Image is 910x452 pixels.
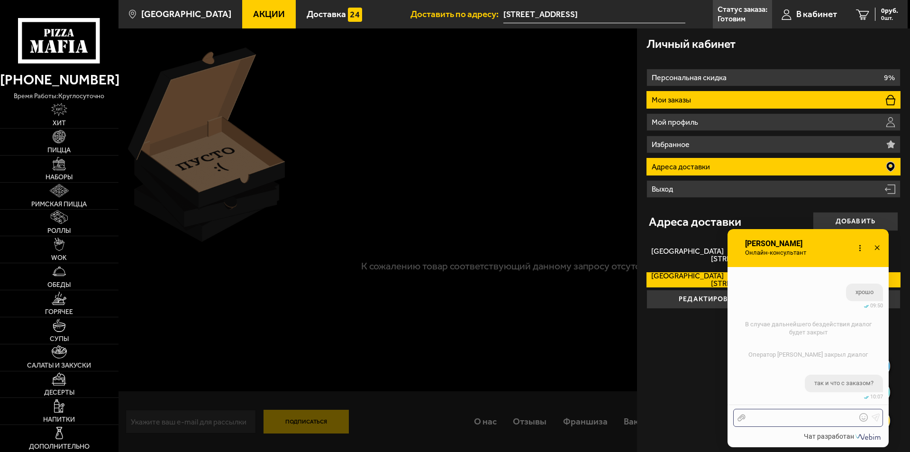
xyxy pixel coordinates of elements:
[652,96,693,104] p: Мои заказы
[651,280,784,287] span: [STREET_ADDRESS] 1
[745,321,872,336] span: В случае дальнейшего бездействия диалог будет закрыт
[410,9,503,18] span: Доставить по адресу:
[348,8,362,22] img: 15daf4d41897b9f0e9f617042186c801.svg
[718,15,746,23] p: Готовим
[748,351,868,358] span: Оператор [PERSON_NAME] закрыл диалог
[45,309,73,315] span: Горячее
[744,249,812,257] span: Онлайн-консультант
[652,74,729,82] p: Персональная скидка
[47,228,71,234] span: Роллы
[503,6,685,23] input: Ваш адрес доставки
[27,362,91,369] span: Салаты и закуски
[53,120,66,127] span: Хит
[503,6,685,23] span: Россия, Санкт-Петербург, Сытнинская улица, 14
[646,248,901,263] label: [GEOGRAPHIC_DATA]
[652,141,692,148] p: Избранное
[718,6,767,13] p: Статус заказа:
[870,303,883,309] span: 09:50
[51,255,67,261] span: WOK
[307,9,346,18] span: Доставка
[45,174,73,181] span: Наборы
[646,38,736,50] h3: Личный кабинет
[804,433,883,440] a: Чат разработан
[47,282,71,288] span: Обеды
[651,255,784,263] span: [STREET_ADDRESS] 1
[870,394,883,400] span: 10:07
[652,185,675,193] p: Выход
[646,272,901,287] label: [GEOGRAPHIC_DATA]
[31,201,87,208] span: Римская пицца
[881,8,898,14] span: 0 руб.
[814,379,874,387] span: так и что с заказом?
[141,9,231,18] span: [GEOGRAPHIC_DATA]
[47,147,71,154] span: Пицца
[813,212,898,231] button: Добавить
[646,290,773,309] button: Редактировать
[253,9,285,18] span: Акции
[43,416,75,423] span: Напитки
[855,288,874,296] span: хрошо
[796,9,837,18] span: В кабинет
[744,240,812,248] span: [PERSON_NAME]
[881,15,898,21] span: 0 шт.
[44,389,74,396] span: Десерты
[29,443,90,450] span: Дополнительно
[649,216,741,228] h3: Адреса доставки
[884,74,895,82] p: 9%
[652,163,712,171] p: Адреса доставки
[50,336,69,342] span: Супы
[652,119,701,126] p: Мой профиль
